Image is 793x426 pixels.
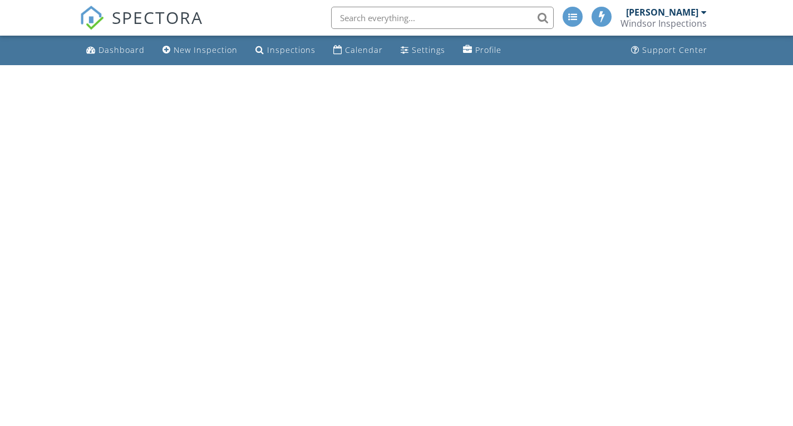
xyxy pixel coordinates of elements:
[331,7,554,29] input: Search everything...
[112,6,203,29] span: SPECTORA
[174,45,238,55] div: New Inspection
[620,18,707,29] div: Windsor Inspections
[80,6,104,30] img: The Best Home Inspection Software - Spectora
[98,45,145,55] div: Dashboard
[329,40,387,61] a: Calendar
[642,45,707,55] div: Support Center
[475,45,501,55] div: Profile
[158,40,242,61] a: New Inspection
[626,7,698,18] div: [PERSON_NAME]
[82,40,149,61] a: Dashboard
[267,45,316,55] div: Inspections
[345,45,383,55] div: Calendar
[80,15,203,38] a: SPECTORA
[459,40,506,61] a: Profile
[412,45,445,55] div: Settings
[396,40,450,61] a: Settings
[251,40,320,61] a: Inspections
[627,40,712,61] a: Support Center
